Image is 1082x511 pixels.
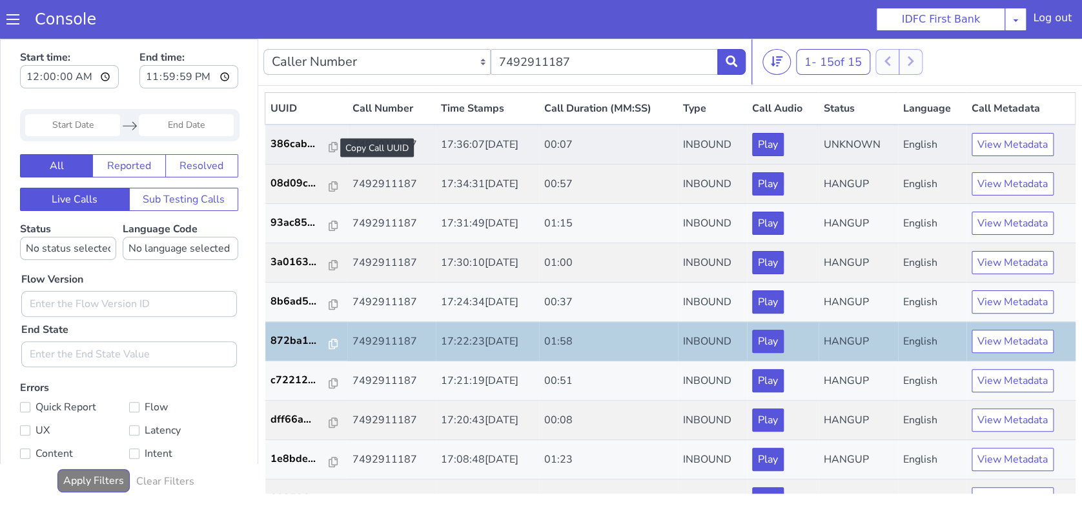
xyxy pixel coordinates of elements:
[898,205,966,244] td: English
[270,137,342,152] a: 08d09c...
[819,441,898,480] td: HANGUP
[972,330,1054,354] button: View Metadata
[20,183,116,221] label: Status
[347,441,436,480] td: 7492911187
[819,126,898,165] td: HANGUP
[752,212,784,235] button: Play
[436,205,539,244] td: 17:30:10[DATE]
[972,94,1054,117] button: View Metadata
[347,362,436,401] td: 7492911187
[678,165,747,205] td: INBOUND
[436,362,539,401] td: 17:20:43[DATE]
[21,303,237,328] input: Enter the End State Value
[347,165,436,205] td: 7492911187
[539,86,678,126] td: 00:07
[270,176,342,192] a: 93ac85...
[265,54,347,86] th: UUID
[436,126,539,165] td: 17:34:31[DATE]
[270,294,329,310] p: 872ba1...
[436,323,539,362] td: 17:21:19[DATE]
[898,401,966,441] td: English
[678,441,747,480] td: INBOUND
[270,215,342,231] a: 3a0163...
[20,359,129,377] label: Quick Report
[129,406,238,424] label: Intent
[539,323,678,362] td: 00:51
[21,233,83,248] label: Flow Version
[129,149,239,172] button: Sub Testing Calls
[20,383,129,401] label: UX
[129,383,238,401] label: Latency
[898,244,966,283] td: English
[972,134,1054,157] button: View Metadata
[129,359,238,377] label: Flow
[819,205,898,244] td: HANGUP
[21,252,237,278] input: Enter the Flow Version ID
[966,54,1076,86] th: Call Metadata
[270,255,329,270] p: 8b6ad5...
[972,212,1054,235] button: View Metadata
[819,283,898,323] td: HANGUP
[972,370,1054,393] button: View Metadata
[819,362,898,401] td: HANGUP
[347,205,436,244] td: 7492911187
[270,97,342,113] a: 386cab...
[819,401,898,441] td: HANGUP
[270,412,329,428] p: 1e8bde...
[270,215,329,231] p: 3a0163...
[539,283,678,323] td: 01:58
[539,244,678,283] td: 00:37
[819,244,898,283] td: HANGUP
[898,165,966,205] td: English
[20,406,129,424] label: Content
[819,86,898,126] td: UNKNOWN
[139,7,238,54] label: End time:
[752,409,784,432] button: Play
[347,283,436,323] td: 7492911187
[972,448,1054,472] button: View Metadata
[436,86,539,126] td: 17:36:07[DATE]
[347,401,436,441] td: 7492911187
[819,165,898,205] td: HANGUP
[678,205,747,244] td: INBOUND
[678,244,747,283] td: INBOUND
[347,244,436,283] td: 7492911187
[20,198,116,221] select: Status
[539,165,678,205] td: 01:15
[347,86,436,126] td: 7492911187
[972,252,1054,275] button: View Metadata
[436,441,539,480] td: 17:06:32[DATE]
[972,173,1054,196] button: View Metadata
[139,26,238,50] input: End time:
[21,283,68,299] label: End State
[539,126,678,165] td: 00:57
[436,401,539,441] td: 17:08:48[DATE]
[752,448,784,472] button: Play
[139,75,234,97] input: End Date
[898,283,966,323] td: English
[678,126,747,165] td: INBOUND
[819,54,898,86] th: Status
[678,86,747,126] td: INBOUND
[796,10,870,36] button: 1- 15of 15
[270,176,329,192] p: 93ac85...
[270,452,329,467] p: 033526...
[347,126,436,165] td: 7492911187
[539,205,678,244] td: 01:00
[898,362,966,401] td: English
[270,294,342,310] a: 872ba1...
[898,86,966,126] td: English
[92,115,165,139] button: Reported
[972,409,1054,432] button: View Metadata
[123,183,238,221] label: Language Code
[876,8,1005,31] button: IDFC First Bank
[270,373,342,388] a: dff66a...
[436,165,539,205] td: 17:31:49[DATE]
[165,115,238,139] button: Resolved
[270,334,342,349] a: c72212...
[270,373,329,388] p: dff66a...
[436,283,539,323] td: 17:22:23[DATE]
[123,198,238,221] select: Language Code
[19,10,112,28] a: Console
[752,291,784,314] button: Play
